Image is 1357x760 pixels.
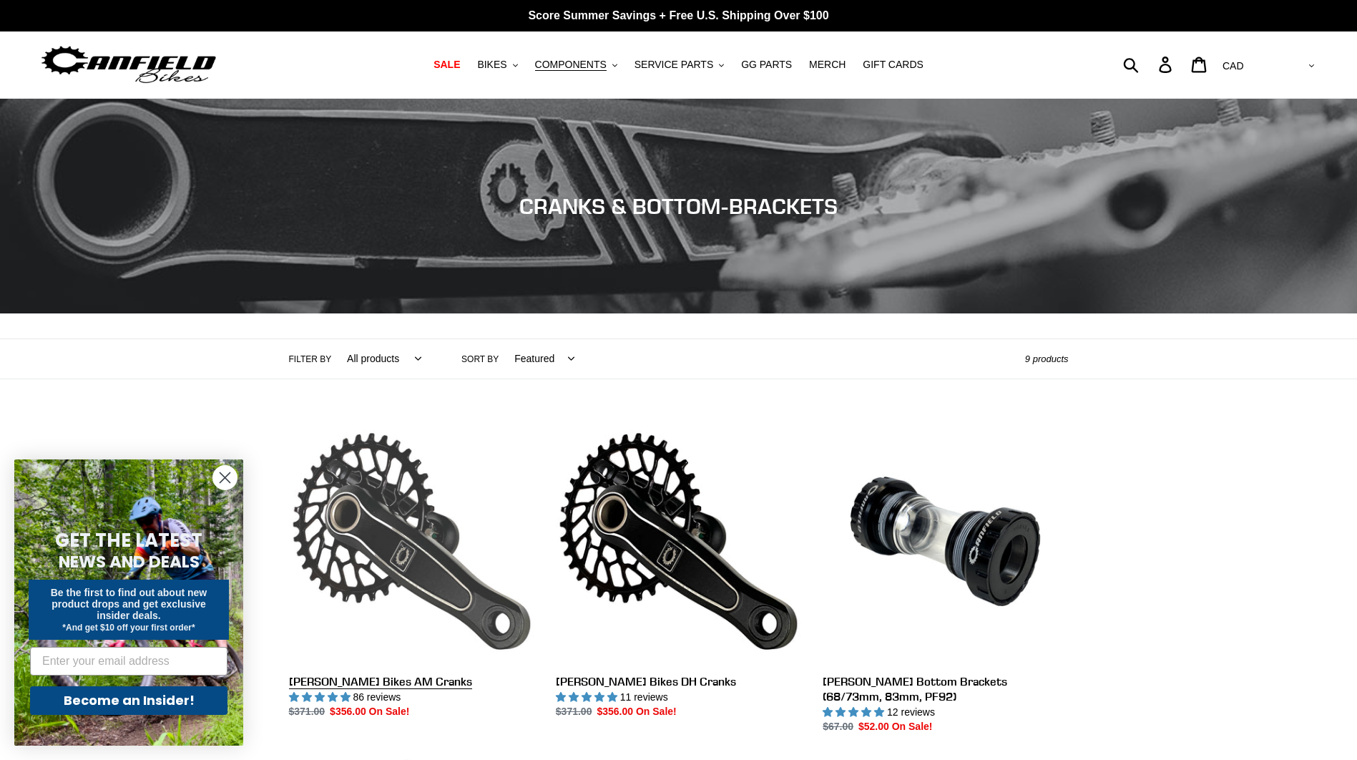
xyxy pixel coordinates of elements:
button: BIKES [470,55,524,74]
label: Filter by [289,353,332,366]
span: COMPONENTS [535,59,607,71]
button: Close dialog [212,465,237,490]
a: GG PARTS [734,55,799,74]
span: MERCH [809,59,846,71]
span: Be the first to find out about new product drops and get exclusive insider deals. [51,587,207,621]
a: MERCH [802,55,853,74]
button: SERVICE PARTS [627,55,731,74]
span: CRANKS & BOTTOM-BRACKETS [519,193,838,219]
a: SALE [426,55,467,74]
span: SERVICE PARTS [635,59,713,71]
img: Canfield Bikes [39,42,218,87]
span: GG PARTS [741,59,792,71]
span: SALE [433,59,460,71]
span: 9 products [1025,354,1069,364]
span: GIFT CARDS [863,59,924,71]
input: Enter your email address [30,647,227,676]
span: GET THE LATEST [55,527,202,553]
span: *And get $10 off your first order* [62,623,195,633]
button: COMPONENTS [528,55,624,74]
label: Sort by [461,353,499,366]
span: BIKES [477,59,506,71]
span: NEWS AND DEALS [59,550,200,573]
input: Search [1131,49,1167,80]
button: Become an Insider! [30,686,227,715]
a: GIFT CARDS [856,55,931,74]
